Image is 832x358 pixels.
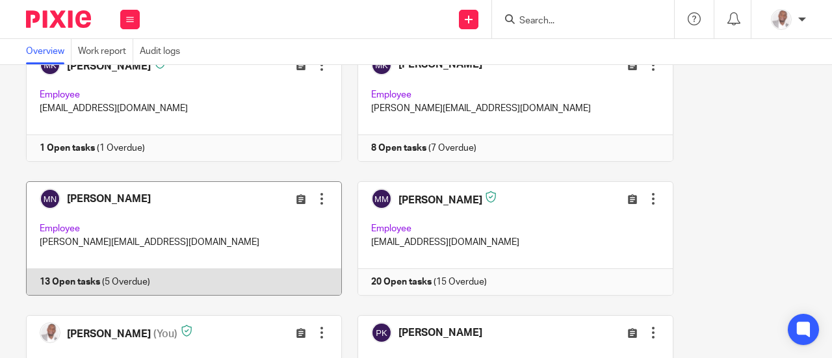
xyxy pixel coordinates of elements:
[26,39,71,64] a: Overview
[78,39,133,64] a: Work report
[771,9,792,30] img: Paul%20S%20-%20Picture.png
[518,16,635,27] input: Search
[26,10,91,28] img: Pixie
[140,39,187,64] a: Audit logs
